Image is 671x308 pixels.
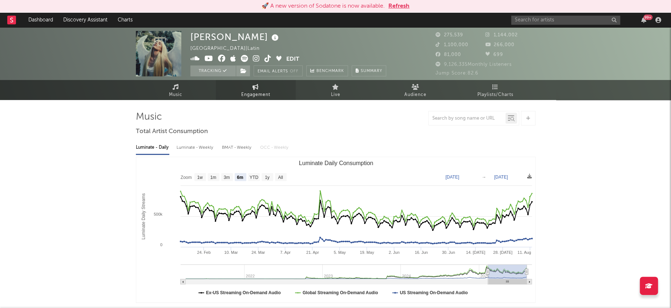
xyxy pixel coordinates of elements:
button: Tracking [190,65,236,76]
text: 10. Mar [224,250,238,255]
input: Search by song name or URL [429,116,505,121]
a: Discovery Assistant [58,13,113,27]
div: 🚀 A new version of Sodatone is now available. [262,2,385,11]
span: Music [169,91,182,99]
span: Total Artist Consumption [136,127,208,136]
a: Playlists/Charts [456,80,535,100]
text: → [482,175,486,180]
span: 9,126,335 Monthly Listeners [436,62,512,67]
em: Off [290,69,299,73]
span: Live [331,91,340,99]
a: Charts [113,13,138,27]
span: Benchmark [316,67,344,76]
span: 1,144,002 [485,33,518,37]
button: Refresh [388,2,409,11]
text: 24. Mar [251,250,265,255]
button: 99+ [641,17,646,23]
svg: Luminate Daily Consumption [136,157,535,303]
span: Playlists/Charts [477,91,513,99]
div: Luminate - Daily [136,141,169,154]
text: 6m [237,175,243,180]
text: Zoom [181,175,192,180]
text: 16. Jun [415,250,428,255]
span: Summary [361,69,382,73]
span: 81,000 [436,52,461,57]
text: 2. Jun [388,250,399,255]
span: Engagement [241,91,270,99]
span: Audience [404,91,427,99]
a: Audience [376,80,456,100]
a: Music [136,80,216,100]
a: Engagement [216,80,296,100]
text: 7. Apr [280,250,291,255]
text: [DATE] [445,175,459,180]
text: Global Streaming On-Demand Audio [302,290,378,295]
button: Edit [286,55,299,64]
button: Email AlertsOff [254,65,303,76]
text: Luminate Daily Consumption [299,160,373,166]
text: 0 [160,243,162,247]
span: 275,539 [436,33,463,37]
a: Dashboard [23,13,58,27]
div: BMAT - Weekly [222,141,253,154]
text: 28. [DATE] [493,250,512,255]
text: 21. Apr [306,250,319,255]
div: [GEOGRAPHIC_DATA] | Latin [190,44,268,53]
span: Jump Score: 82.6 [436,71,478,76]
text: 24. Feb [197,250,210,255]
div: 99 + [643,15,652,20]
text: 19. May [360,250,374,255]
text: 1m [210,175,216,180]
div: [PERSON_NAME] [190,31,280,43]
text: All [278,175,283,180]
span: 1,100,000 [436,43,468,47]
div: Luminate - Weekly [177,141,215,154]
input: Search for artists [511,16,620,25]
text: US Streaming On-Demand Audio [400,290,468,295]
text: 1y [265,175,270,180]
span: 699 [485,52,503,57]
a: Benchmark [306,65,348,76]
text: 1w [197,175,203,180]
button: Summary [352,65,386,76]
text: 14. [DATE] [466,250,485,255]
span: 266,000 [485,43,514,47]
text: [DATE] [494,175,508,180]
text: 5. May [334,250,346,255]
text: 500k [154,212,162,216]
text: Luminate Daily Streams [141,193,146,239]
text: Ex-US Streaming On-Demand Audio [206,290,281,295]
a: Live [296,80,376,100]
text: 3m [223,175,230,180]
text: 11. Aug [517,250,531,255]
text: YTD [249,175,258,180]
text: 30. Jun [442,250,455,255]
